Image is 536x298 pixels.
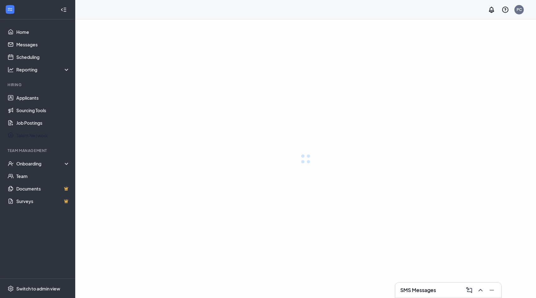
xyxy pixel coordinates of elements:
[16,195,70,207] a: SurveysCrown
[16,38,70,51] a: Messages
[517,7,522,12] div: PC
[475,285,485,295] button: ChevronUp
[400,287,436,294] h3: SMS Messages
[16,129,70,142] a: Talent Network
[16,170,70,182] a: Team
[465,286,473,294] svg: ComposeMessage
[8,82,69,87] div: Hiring
[8,160,14,167] svg: UserCheck
[486,285,496,295] button: Minimize
[16,104,70,117] a: Sourcing Tools
[464,285,474,295] button: ComposeMessage
[7,6,13,13] svg: WorkstreamLogo
[488,6,495,13] svg: Notifications
[8,285,14,292] svg: Settings
[16,26,70,38] a: Home
[16,160,70,167] div: Onboarding
[488,286,496,294] svg: Minimize
[16,285,60,292] div: Switch to admin view
[8,66,14,73] svg: Analysis
[502,6,509,13] svg: QuestionInfo
[16,91,70,104] a: Applicants
[16,66,70,73] div: Reporting
[16,51,70,63] a: Scheduling
[60,7,67,13] svg: Collapse
[477,286,484,294] svg: ChevronUp
[16,182,70,195] a: DocumentsCrown
[16,117,70,129] a: Job Postings
[8,148,69,153] div: Team Management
